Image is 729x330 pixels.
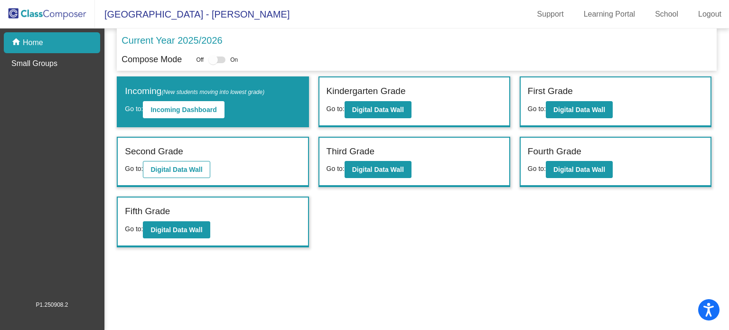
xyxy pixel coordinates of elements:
[327,85,406,98] label: Kindergarten Grade
[528,165,546,172] span: Go to:
[125,145,183,159] label: Second Grade
[352,106,404,113] b: Digital Data Wall
[345,161,411,178] button: Digital Data Wall
[546,161,613,178] button: Digital Data Wall
[11,37,23,48] mat-icon: home
[121,53,182,66] p: Compose Mode
[528,105,546,113] span: Go to:
[23,37,43,48] p: Home
[327,165,345,172] span: Go to:
[528,145,581,159] label: Fourth Grade
[553,106,605,113] b: Digital Data Wall
[327,145,374,159] label: Third Grade
[150,166,202,173] b: Digital Data Wall
[230,56,238,64] span: On
[95,7,290,22] span: [GEOGRAPHIC_DATA] - [PERSON_NAME]
[143,221,210,238] button: Digital Data Wall
[528,85,573,98] label: First Grade
[125,105,143,113] span: Go to:
[125,85,264,98] label: Incoming
[196,56,204,64] span: Off
[143,101,224,118] button: Incoming Dashboard
[150,226,202,234] b: Digital Data Wall
[125,205,170,218] label: Fifth Grade
[150,106,216,113] b: Incoming Dashboard
[143,161,210,178] button: Digital Data Wall
[327,105,345,113] span: Go to:
[11,58,57,69] p: Small Groups
[647,7,686,22] a: School
[161,89,264,95] span: (New students moving into lowest grade)
[576,7,643,22] a: Learning Portal
[530,7,571,22] a: Support
[553,166,605,173] b: Digital Data Wall
[121,33,222,47] p: Current Year 2025/2026
[125,225,143,233] span: Go to:
[125,165,143,172] span: Go to:
[546,101,613,118] button: Digital Data Wall
[691,7,729,22] a: Logout
[352,166,404,173] b: Digital Data Wall
[345,101,411,118] button: Digital Data Wall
